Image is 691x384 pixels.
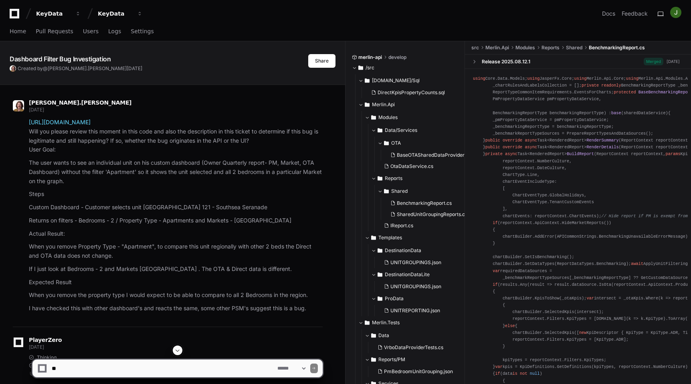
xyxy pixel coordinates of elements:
[371,233,376,243] svg: Directory
[482,59,530,65] div: Release 2025.08.12.1
[622,10,648,18] button: Feedback
[29,338,62,342] span: PlayerZero
[525,138,537,143] span: async
[473,76,485,81] span: using
[365,111,472,124] button: Modules
[586,138,618,143] span: RenderSummary
[108,29,121,34] span: Logs
[378,332,389,339] span: Data
[29,119,91,125] a: [URL][DOMAIN_NAME]
[503,138,522,143] span: override
[29,118,323,154] p: Will you please review this moment in this code and also the description in this ticket to determ...
[371,268,472,281] button: DestinationDataLite
[18,65,142,72] span: Created by
[381,281,467,292] button: UNITGROUPINGS.json
[365,231,472,244] button: Templates
[390,222,413,229] span: IReport.cs
[384,138,389,148] svg: Directory
[36,29,73,34] span: Pull Requests
[29,304,323,313] p: I have checked this with other dashboard's and reacts the same, some other PSM's suggest this is ...
[505,323,515,328] span: else
[131,29,154,34] span: Settings
[390,163,433,170] span: OtaDataService.cs
[352,61,459,74] button: /src
[29,99,131,106] span: [PERSON_NAME].[PERSON_NAME]
[586,145,618,150] span: RenderDetails
[387,150,486,161] button: BaseOTASharedDataProviderService.cs
[631,261,643,266] span: await
[385,127,417,133] span: Data/Services
[365,100,370,109] svg: Directory
[388,54,406,61] span: develop
[397,152,489,158] span: BaseOTASharedDataProviderService.cs
[381,220,473,231] button: IReport.cs
[43,65,48,71] span: @
[391,140,401,146] span: OTA
[397,211,467,218] span: SharedUnitGroupingReports.cs
[131,22,154,41] a: Settings
[29,190,323,199] p: Steps
[493,269,500,273] span: var
[374,342,467,353] button: VrboDataProviderTests.cs
[485,44,509,51] span: Merlin.Api
[29,158,323,186] p: The user wants to see an individual unit on his custom dashboard (Owner Quarterly report- PM, Mar...
[372,319,400,326] span: Merlin.Tests
[358,74,465,87] button: [DOMAIN_NAME]/Sql
[527,76,540,81] span: using
[667,59,680,65] div: [DATE]
[29,242,323,261] p: When you remove Property Type - "Apartment", to compare this unit regionally with other 2 beds th...
[378,174,382,183] svg: Directory
[601,83,621,88] span: readonly
[390,283,441,290] span: UNITGROUPINGS.json
[614,90,636,95] span: protected
[36,22,73,41] a: Pull Requests
[385,295,404,302] span: ProData
[384,344,443,351] span: VrboDataProviderTests.cs
[385,271,430,278] span: DestinationDataLite
[574,76,587,81] span: using
[29,107,44,113] span: [DATE]
[589,44,645,51] span: BenchmarkingReport.cs
[29,344,44,350] span: [DATE]
[485,152,503,156] span: private
[378,114,398,121] span: Modules
[371,124,478,137] button: Data/Services
[665,358,687,379] iframe: Open customer support
[485,138,500,143] span: public
[371,292,472,305] button: ProData
[381,257,467,268] button: UNITGROUPINGS.json
[471,44,479,51] span: src
[624,111,666,115] span: sharedDataService
[308,54,335,68] button: Share
[365,329,472,342] button: Data
[505,152,517,156] span: async
[626,76,638,81] span: using
[365,318,370,327] svg: Directory
[541,44,560,51] span: Reports
[366,65,374,71] span: /src
[493,220,497,225] span: if
[371,172,478,185] button: Reports
[579,330,586,335] span: new
[493,282,497,287] span: if
[602,10,615,18] a: Docs
[621,138,688,143] span: ReportContext reportContext
[670,7,681,18] img: ACg8ocLpn0xHlhIA5pvKoUKSYOvxSIAvatXNW610fzkHo73o9XIMrg=s96-c
[378,185,478,198] button: Shared
[29,291,323,300] p: When you remove the property type I would expect to be able to compare to all 2 Bedrooms in the r...
[29,203,323,212] p: Custom Dashboard - Customer selects unit [GEOGRAPHIC_DATA] 121 - Southsea Seranade
[666,152,681,156] span: params
[381,305,467,316] button: UNITREPORTING.json
[385,175,402,182] span: Reports
[485,145,500,150] span: public
[582,83,599,88] span: private
[365,76,370,85] svg: Directory
[29,265,323,274] p: If I just look at Bedrooms - 2 and Markets [GEOGRAPHIC_DATA] . The OTA & Direct data is different.
[397,200,452,206] span: BenchmarkingReport.cs
[503,145,522,150] span: override
[127,65,142,71] span: [DATE]
[29,216,323,225] p: Returns on filters - Bedrooms - 2 / Property Type - Apartments and Markets - [GEOGRAPHIC_DATA]
[485,138,690,143] span: Task<RenderedReport> ( )
[525,145,537,150] span: async
[385,247,421,254] span: DestinationData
